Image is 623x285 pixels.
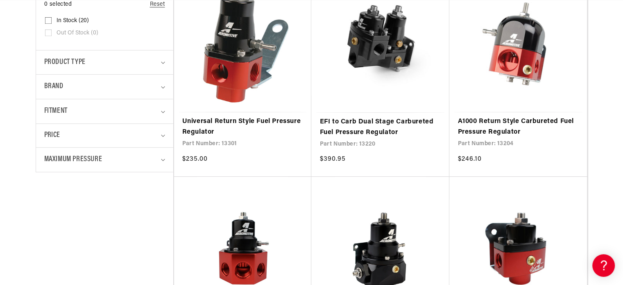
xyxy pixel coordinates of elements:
[113,236,158,244] a: POWERED BY ENCHANT
[44,124,165,147] summary: Price
[8,91,156,98] div: Frequently Asked Questions
[182,116,304,137] a: Universal Return Style Fuel Pressure Regulator
[57,30,98,37] span: Out of stock (0)
[8,104,156,116] a: EFI Regulators
[57,17,89,25] span: In stock (20)
[44,105,68,117] span: Fitment
[319,117,441,138] a: EFI to Carb Dual Stage Carbureted Fuel Pressure Regulator
[44,75,165,99] summary: Brand (0 selected)
[8,155,156,167] a: 340 Stealth Fuel Pumps
[44,148,165,172] summary: Maximum Pressure (0 selected)
[44,154,102,166] span: Maximum Pressure
[44,50,165,75] summary: Product type (0 selected)
[8,142,156,155] a: EFI Fuel Pumps
[44,130,60,141] span: Price
[8,219,156,234] button: Contact Us
[44,99,165,123] summary: Fitment (0 selected)
[44,57,86,68] span: Product type
[458,116,579,137] a: A1000 Return Style Carbureted Fuel Pressure Regulator
[8,129,156,142] a: Carbureted Regulators
[44,81,63,93] span: Brand
[8,70,156,82] a: Getting Started
[8,168,156,180] a: Brushless Fuel Pumps
[8,57,156,65] div: General
[8,116,156,129] a: Carbureted Fuel Pumps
